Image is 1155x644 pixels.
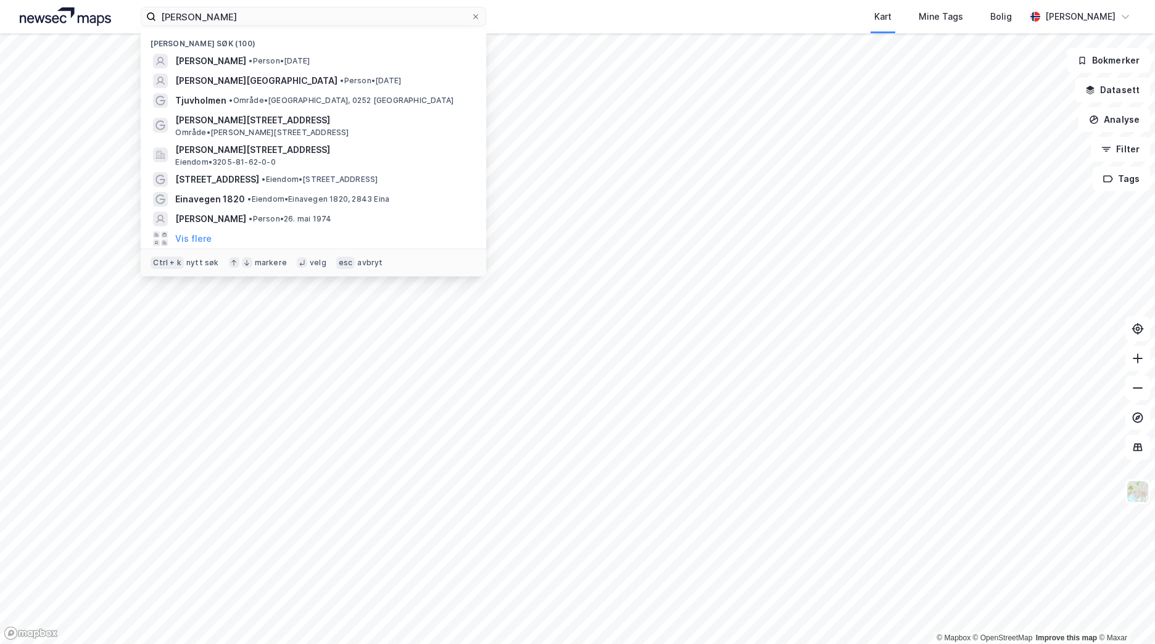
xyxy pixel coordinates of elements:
a: Improve this map [1036,634,1097,642]
a: OpenStreetMap [973,634,1033,642]
div: markere [255,258,287,268]
span: Einavegen 1820 [175,192,245,207]
button: Bokmerker [1067,48,1150,73]
span: • [249,56,252,65]
span: Område • [PERSON_NAME][STREET_ADDRESS] [175,128,349,138]
span: [PERSON_NAME] [175,54,246,68]
span: Person • 26. mai 1974 [249,214,331,224]
span: • [262,175,265,184]
div: [PERSON_NAME] [1045,9,1116,24]
span: Område • [GEOGRAPHIC_DATA], 0252 [GEOGRAPHIC_DATA] [229,96,453,105]
img: Z [1126,480,1149,503]
span: • [249,214,252,223]
span: [PERSON_NAME] [175,212,246,226]
button: Filter [1091,137,1150,162]
a: Mapbox homepage [4,626,58,640]
div: velg [310,258,326,268]
span: [STREET_ADDRESS] [175,172,259,187]
a: Mapbox [937,634,971,642]
button: Datasett [1075,78,1150,102]
span: [PERSON_NAME][GEOGRAPHIC_DATA] [175,73,337,88]
button: Vis flere [175,231,212,246]
div: Mine Tags [919,9,963,24]
button: Tags [1093,167,1150,191]
span: • [229,96,233,105]
div: Ctrl + k [151,257,184,269]
span: Person • [DATE] [340,76,401,86]
span: Person • [DATE] [249,56,310,66]
span: Eiendom • [STREET_ADDRESS] [262,175,378,184]
span: [PERSON_NAME][STREET_ADDRESS] [175,113,471,128]
span: [PERSON_NAME][STREET_ADDRESS] [175,142,471,157]
span: • [247,194,251,204]
div: Kontrollprogram for chat [1093,585,1155,644]
span: Eiendom • 3205-81-62-0-0 [175,157,275,167]
div: nytt søk [186,258,219,268]
button: Analyse [1078,107,1150,132]
span: Tjuvholmen [175,93,226,108]
span: • [340,76,344,85]
input: Søk på adresse, matrikkel, gårdeiere, leietakere eller personer [156,7,471,26]
div: esc [336,257,355,269]
span: Eiendom • Einavegen 1820, 2843 Eina [247,194,389,204]
div: avbryt [357,258,383,268]
div: Kart [874,9,892,24]
iframe: Chat Widget [1093,585,1155,644]
img: logo.a4113a55bc3d86da70a041830d287a7e.svg [20,7,111,26]
div: Bolig [990,9,1012,24]
div: [PERSON_NAME] søk (100) [141,29,486,51]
